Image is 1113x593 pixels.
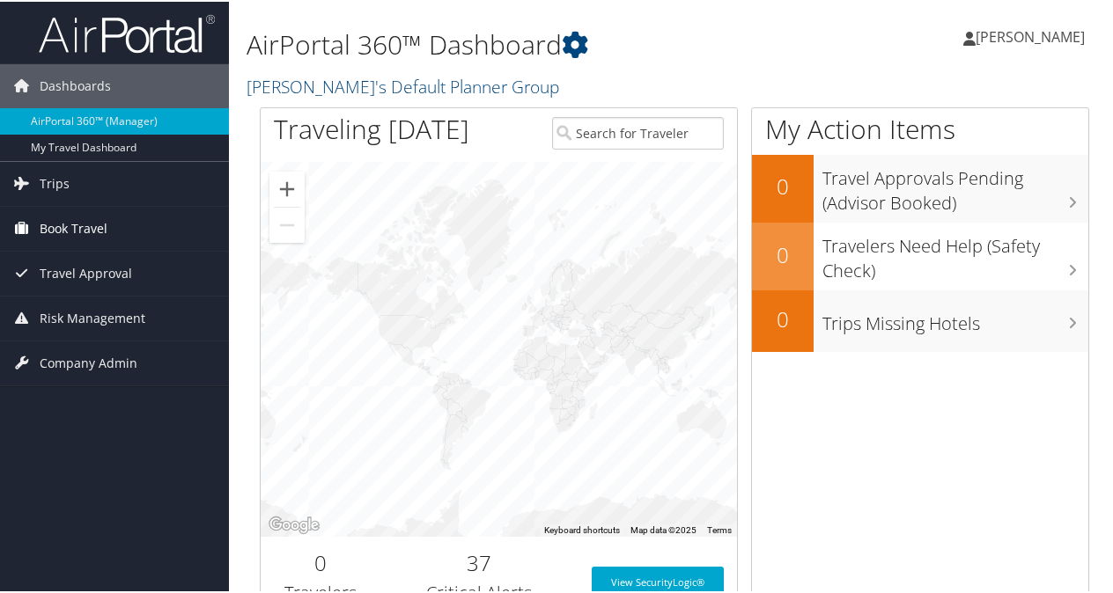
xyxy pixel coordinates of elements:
[752,238,814,268] h2: 0
[40,62,111,106] span: Dashboards
[752,109,1088,146] h1: My Action Items
[40,205,107,249] span: Book Travel
[40,160,70,204] span: Trips
[752,153,1088,221] a: 0Travel Approvals Pending (Advisor Booked)
[39,11,215,53] img: airportal-logo.png
[274,109,469,146] h1: Traveling [DATE]
[544,523,620,535] button: Keyboard shortcuts
[393,546,565,576] h2: 37
[265,512,323,535] a: Open this area in Google Maps (opens a new window)
[976,26,1085,45] span: [PERSON_NAME]
[752,221,1088,289] a: 0Travelers Need Help (Safety Check)
[40,250,132,294] span: Travel Approval
[40,340,137,384] span: Company Admin
[752,303,814,333] h2: 0
[822,301,1088,334] h3: Trips Missing Hotels
[822,223,1088,282] h3: Travelers Need Help (Safety Check)
[269,206,305,241] button: Zoom out
[630,523,697,533] span: Map data ©2025
[752,289,1088,350] a: 0Trips Missing Hotels
[274,546,366,576] h2: 0
[552,115,725,148] input: Search for Traveler
[822,156,1088,214] h3: Travel Approvals Pending (Advisor Booked)
[40,295,145,339] span: Risk Management
[247,25,817,62] h1: AirPortal 360™ Dashboard
[247,73,564,97] a: [PERSON_NAME]'s Default Planner Group
[269,170,305,205] button: Zoom in
[963,9,1102,62] a: [PERSON_NAME]
[707,523,732,533] a: Terms (opens in new tab)
[752,170,814,200] h2: 0
[265,512,323,535] img: Google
